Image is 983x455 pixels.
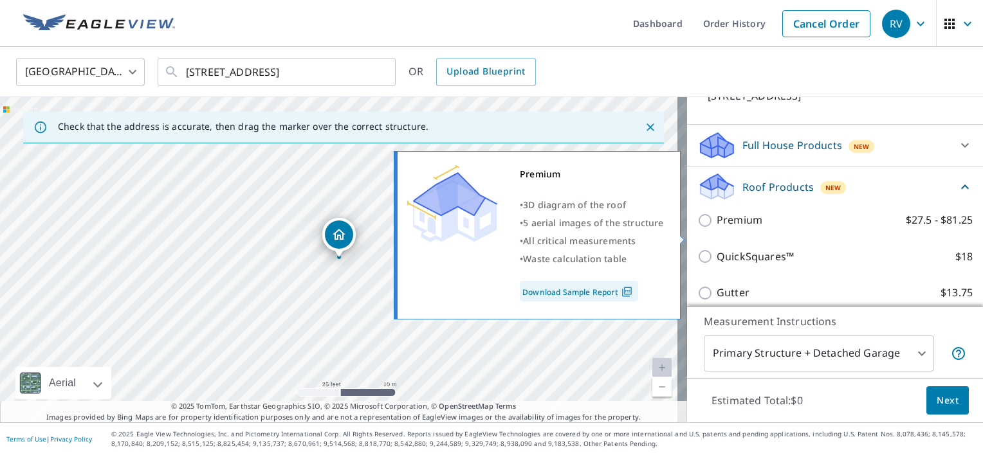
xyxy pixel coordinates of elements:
[523,235,636,247] span: All critical measurements
[495,401,517,411] a: Terms
[742,179,814,195] p: Roof Products
[926,386,969,415] button: Next
[825,183,841,193] span: New
[704,335,934,371] div: Primary Structure + Detached Garage
[882,10,910,38] div: RV
[854,141,870,152] span: New
[439,401,493,411] a: OpenStreetMap
[520,165,664,183] div: Premium
[652,377,672,397] a: Current Level 20, Zoom Out
[50,434,92,443] a: Privacy Policy
[409,58,536,86] div: OR
[16,54,145,90] div: [GEOGRAPHIC_DATA]
[941,285,973,301] p: $13.75
[951,346,966,361] span: Your report will include the primary structure and a detached garage if one exists.
[186,54,369,90] input: Search by address or latitude-longitude
[717,285,749,301] p: Gutter
[742,138,842,153] p: Full House Products
[704,314,966,329] p: Measurement Instructions
[701,386,813,415] p: Estimated Total: $0
[23,14,175,33] img: EV Logo
[58,121,428,132] p: Check that the address is accurate, then drag the marker over the correct structure.
[697,172,973,202] div: Roof ProductsNew
[322,218,356,258] div: Dropped pin, building 1, Residential property, 1335 Madrona Ave Saint Helena, CA 94574
[717,212,762,228] p: Premium
[937,393,959,409] span: Next
[523,217,663,229] span: 5 aerial images of the structure
[520,214,664,232] div: •
[520,232,664,250] div: •
[6,435,92,443] p: |
[520,281,638,301] a: Download Sample Report
[642,119,659,136] button: Close
[436,58,535,86] a: Upload Blueprint
[523,199,626,211] span: 3D diagram of the roof
[407,165,497,242] img: Premium
[652,358,672,377] a: Current Level 20, Zoom In Disabled
[618,286,636,298] img: Pdf Icon
[520,196,664,214] div: •
[111,429,977,449] p: © 2025 Eagle View Technologies, Inc. and Pictometry International Corp. All Rights Reserved. Repo...
[523,253,627,265] span: Waste calculation table
[171,401,517,412] span: © 2025 TomTom, Earthstar Geographics SIO, © 2025 Microsoft Corporation, ©
[520,250,664,268] div: •
[6,434,46,443] a: Terms of Use
[782,10,870,37] a: Cancel Order
[15,367,111,399] div: Aerial
[697,130,973,161] div: Full House ProductsNew
[955,249,973,265] p: $18
[906,212,973,228] p: $27.5 - $81.25
[446,64,525,80] span: Upload Blueprint
[45,367,80,399] div: Aerial
[717,249,794,265] p: QuickSquares™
